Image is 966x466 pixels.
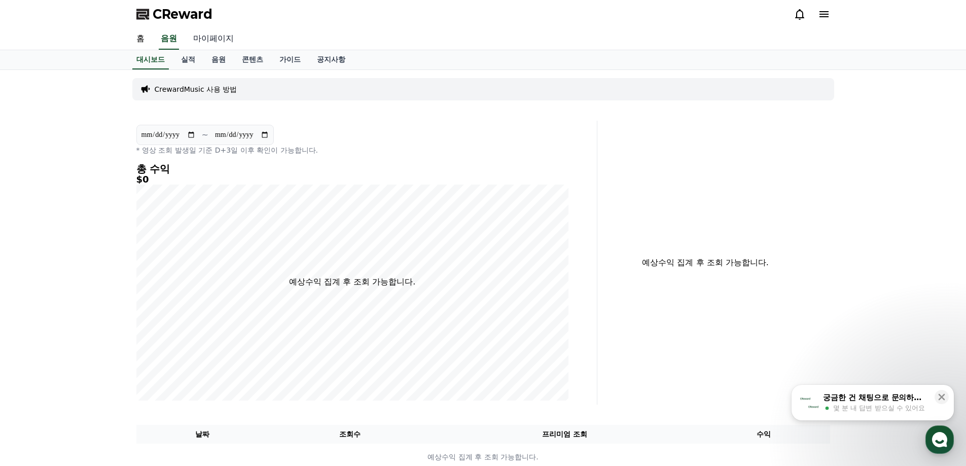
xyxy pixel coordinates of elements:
[432,425,698,444] th: 프리미엄 조회
[605,257,806,269] p: 예상수익 집계 후 조회 가능합니다.
[155,84,237,94] a: CrewardMusic 사용 방법
[271,50,309,69] a: 가이드
[136,174,568,185] h5: $0
[185,28,242,50] a: 마이페이지
[3,321,67,347] a: 홈
[128,28,153,50] a: 홈
[203,50,234,69] a: 음원
[159,28,179,50] a: 음원
[202,129,208,141] p: ~
[268,425,431,444] th: 조회수
[136,145,568,155] p: * 영상 조회 발생일 기준 D+3일 이후 확인이 가능합니다.
[132,50,169,69] a: 대시보드
[136,163,568,174] h4: 총 수익
[173,50,203,69] a: 실적
[32,337,38,345] span: 홈
[234,50,271,69] a: 콘텐츠
[289,276,415,288] p: 예상수익 집계 후 조회 가능합니다.
[136,6,212,22] a: CReward
[67,321,131,347] a: 대화
[137,452,830,462] p: 예상수익 집계 후 조회 가능합니다.
[93,337,105,345] span: 대화
[131,321,195,347] a: 설정
[698,425,830,444] th: 수익
[309,50,353,69] a: 공지사항
[153,6,212,22] span: CReward
[157,337,169,345] span: 설정
[136,425,269,444] th: 날짜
